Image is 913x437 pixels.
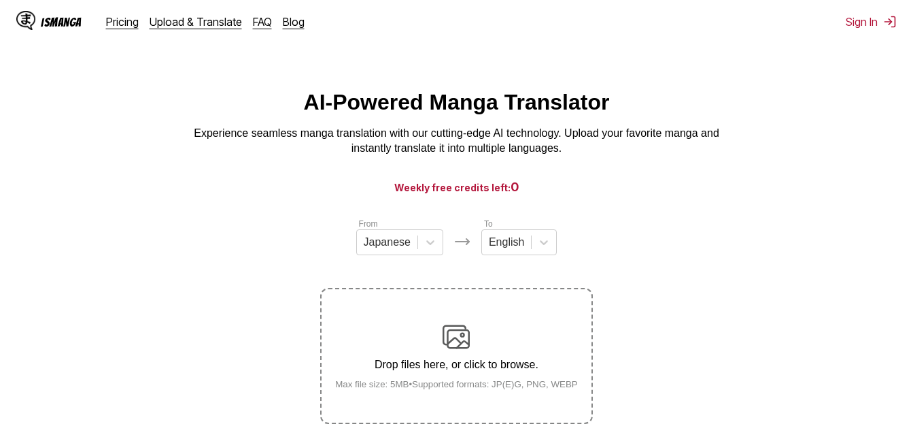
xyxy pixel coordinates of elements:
[324,359,589,371] p: Drop files here, or click to browse.
[16,11,106,33] a: IsManga LogoIsManga
[484,219,493,229] label: To
[185,126,729,157] p: Experience seamless manga translation with our cutting-edge AI technology. Upload your favorite m...
[253,15,272,29] a: FAQ
[846,15,897,29] button: Sign In
[16,11,35,30] img: IsManga Logo
[150,15,242,29] a: Upload & Translate
[283,15,305,29] a: Blog
[33,178,880,195] h3: Weekly free credits left:
[511,180,519,194] span: 0
[359,219,378,229] label: From
[883,15,897,29] img: Sign out
[41,16,82,29] div: IsManga
[304,90,610,115] h1: AI-Powered Manga Translator
[454,233,470,250] img: Languages icon
[106,15,139,29] a: Pricing
[324,379,589,389] small: Max file size: 5MB • Supported formats: JP(E)G, PNG, WEBP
